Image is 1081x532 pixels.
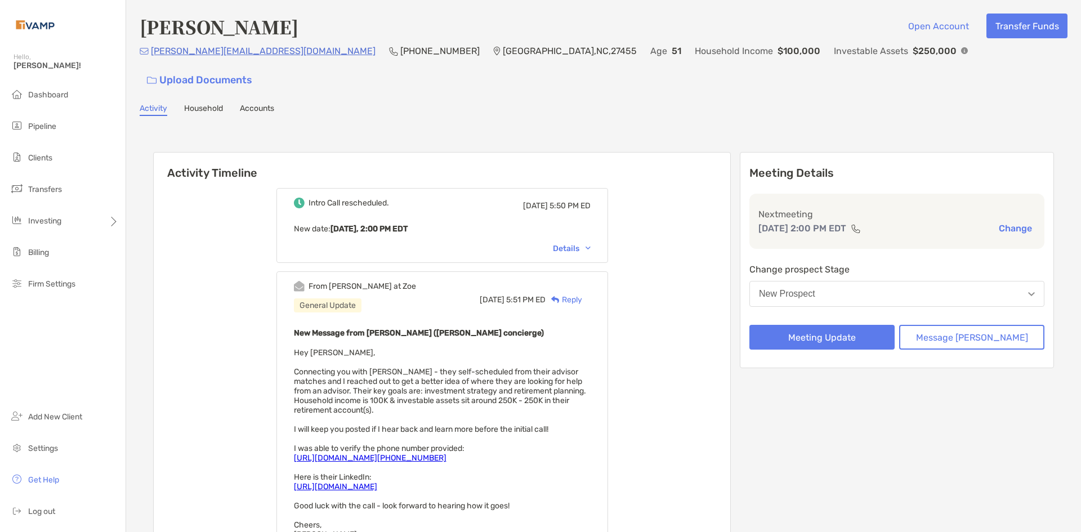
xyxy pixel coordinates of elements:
[28,248,49,257] span: Billing
[184,104,223,116] a: Household
[523,201,548,211] span: [DATE]
[294,222,591,236] p: New date :
[995,222,1035,234] button: Change
[140,14,298,39] h4: [PERSON_NAME]
[553,244,591,253] div: Details
[389,47,398,56] img: Phone Icon
[28,475,59,485] span: Get Help
[154,153,730,180] h6: Activity Timeline
[913,44,957,58] p: $250,000
[140,104,167,116] a: Activity
[10,472,24,486] img: get-help icon
[294,281,305,292] img: Event icon
[240,104,274,116] a: Accounts
[550,201,591,211] span: 5:50 PM ED
[546,294,582,306] div: Reply
[10,119,24,132] img: pipeline icon
[28,444,58,453] span: Settings
[749,262,1044,276] p: Change prospect Stage
[506,295,546,305] span: 5:51 PM ED
[480,295,504,305] span: [DATE]
[28,412,82,422] span: Add New Client
[10,182,24,195] img: transfers icon
[749,166,1044,180] p: Meeting Details
[28,216,61,226] span: Investing
[503,44,637,58] p: [GEOGRAPHIC_DATA] , NC , 27455
[493,47,501,56] img: Location Icon
[551,296,560,303] img: Reply icon
[586,247,591,250] img: Chevron icon
[294,198,305,208] img: Event icon
[10,276,24,290] img: firm-settings icon
[147,77,157,84] img: button icon
[778,44,820,58] p: $100,000
[10,441,24,454] img: settings icon
[151,44,376,58] p: [PERSON_NAME][EMAIL_ADDRESS][DOMAIN_NAME]
[10,213,24,227] img: investing icon
[140,48,149,55] img: Email Icon
[294,482,377,491] a: [URL][DOMAIN_NAME]
[294,328,544,338] b: New Message from [PERSON_NAME] ([PERSON_NAME] concierge)
[749,281,1044,307] button: New Prospect
[758,221,846,235] p: [DATE] 2:00 PM EDT
[851,224,861,233] img: communication type
[899,14,977,38] button: Open Account
[10,87,24,101] img: dashboard icon
[140,68,260,92] a: Upload Documents
[834,44,908,58] p: Investable Assets
[758,207,1035,221] p: Next meeting
[695,44,773,58] p: Household Income
[961,47,968,54] img: Info Icon
[986,14,1067,38] button: Transfer Funds
[10,504,24,517] img: logout icon
[14,61,119,70] span: [PERSON_NAME]!
[330,224,408,234] b: [DATE], 2:00 PM EDT
[28,507,55,516] span: Log out
[672,44,681,58] p: 51
[749,325,895,350] button: Meeting Update
[10,150,24,164] img: clients icon
[14,5,57,45] img: Zoe Logo
[899,325,1044,350] button: Message [PERSON_NAME]
[650,44,667,58] p: Age
[10,409,24,423] img: add_new_client icon
[309,198,389,208] div: Intro Call rescheduled.
[28,122,56,131] span: Pipeline
[309,281,416,291] div: From [PERSON_NAME] at Zoe
[294,298,361,312] div: General Update
[759,289,815,299] div: New Prospect
[28,153,52,163] span: Clients
[400,44,480,58] p: [PHONE_NUMBER]
[294,453,446,463] a: [URL][DOMAIN_NAME][PHONE_NUMBER]
[10,245,24,258] img: billing icon
[1028,292,1035,296] img: Open dropdown arrow
[28,279,75,289] span: Firm Settings
[28,185,62,194] span: Transfers
[28,90,68,100] span: Dashboard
